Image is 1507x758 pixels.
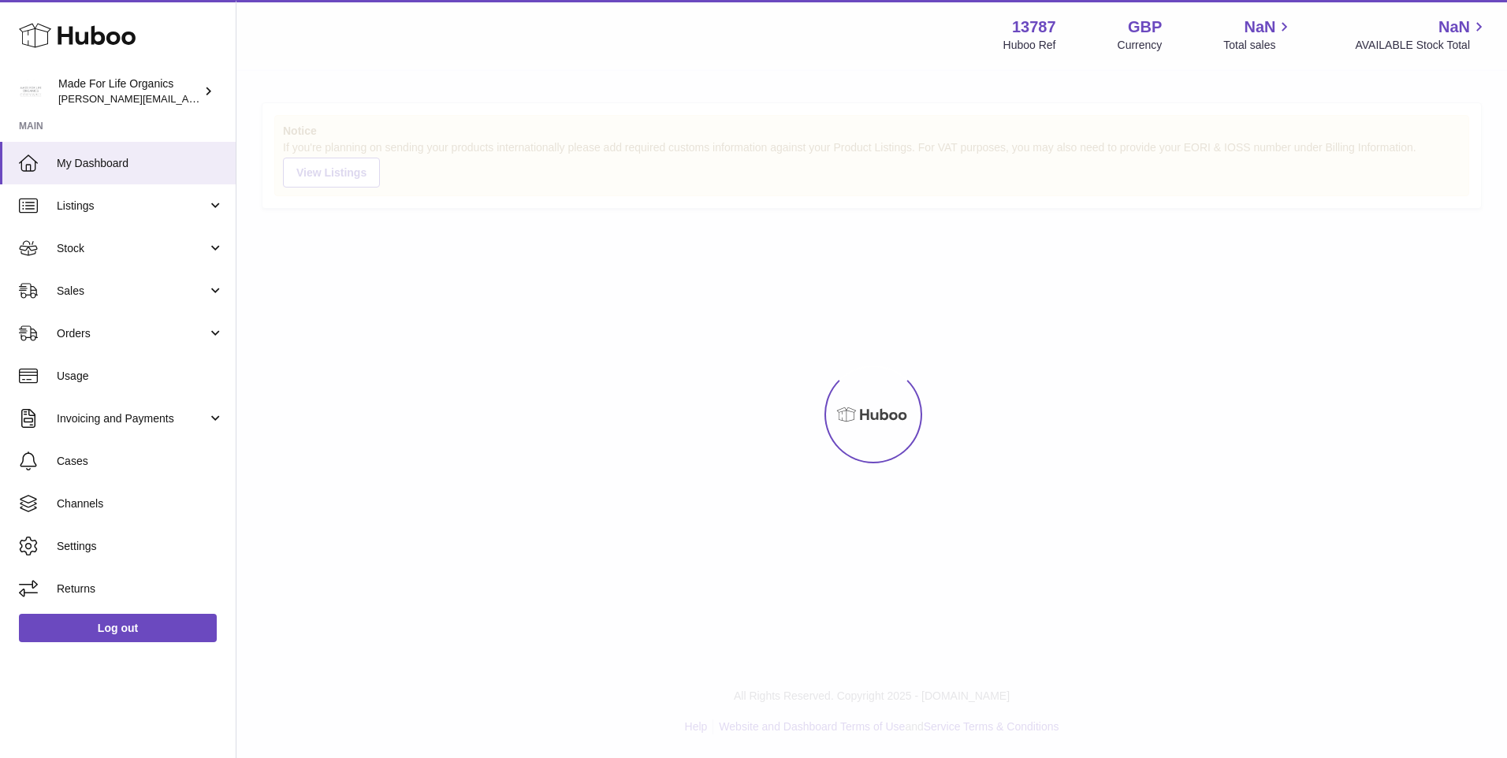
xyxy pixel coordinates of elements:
span: Total sales [1223,38,1293,53]
span: Stock [57,241,207,256]
div: Made For Life Organics [58,76,200,106]
div: Huboo Ref [1003,38,1056,53]
span: Cases [57,454,224,469]
span: Listings [57,199,207,214]
span: [PERSON_NAME][EMAIL_ADDRESS][PERSON_NAME][DOMAIN_NAME] [58,92,400,105]
strong: GBP [1128,17,1162,38]
span: NaN [1244,17,1275,38]
img: geoff.winwood@madeforlifeorganics.com [19,80,43,103]
span: AVAILABLE Stock Total [1355,38,1488,53]
a: NaN AVAILABLE Stock Total [1355,17,1488,53]
span: NaN [1438,17,1470,38]
span: Orders [57,326,207,341]
span: Sales [57,284,207,299]
span: Returns [57,582,224,596]
a: Log out [19,614,217,642]
strong: 13787 [1012,17,1056,38]
a: NaN Total sales [1223,17,1293,53]
span: My Dashboard [57,156,224,171]
span: Channels [57,496,224,511]
span: Invoicing and Payments [57,411,207,426]
span: Settings [57,539,224,554]
div: Currency [1118,38,1163,53]
span: Usage [57,369,224,384]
